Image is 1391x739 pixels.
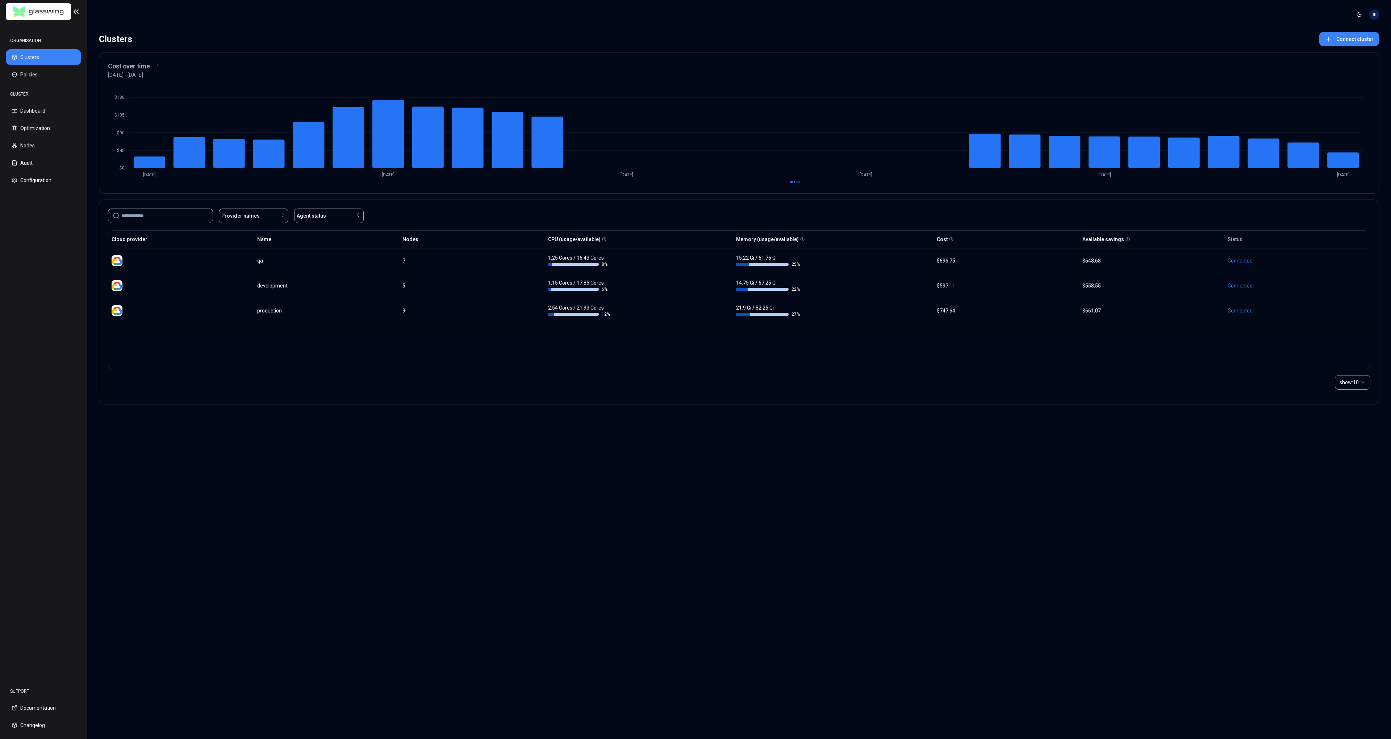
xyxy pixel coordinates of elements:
[257,232,271,247] button: Name
[6,33,81,48] div: ORGANISATION
[6,49,81,65] button: Clusters
[117,148,125,153] tspan: $45
[736,232,799,247] button: Memory (usage/available)
[6,717,81,733] button: Changelog
[6,172,81,188] button: Configuration
[6,87,81,101] div: CLUSTER
[937,307,1076,314] div: $747.64
[6,67,81,83] button: Policies
[1228,236,1242,243] div: Status
[1337,172,1350,177] tspan: [DATE]
[294,209,364,223] button: Agent status
[257,257,396,264] div: qa
[6,684,81,698] div: SUPPORT
[402,282,542,289] div: 5
[108,61,150,71] h3: Cost over time
[548,232,601,247] button: CPU (usage/available)
[548,254,612,267] div: 1.25 Cores / 16.43 Cores
[402,257,542,264] div: 7
[114,113,125,118] tspan: $135
[6,103,81,119] button: Dashboard
[117,130,125,135] tspan: $90
[937,282,1076,289] div: $597.11
[937,232,948,247] button: Cost
[257,282,396,289] div: development
[112,305,122,316] img: gcp
[794,179,803,184] span: cost
[548,279,612,292] div: 1.15 Cores / 17.85 Cores
[937,257,1076,264] div: $696.75
[114,95,125,100] tspan: $180
[860,172,872,177] tspan: [DATE]
[736,254,800,267] div: 15.22 Gi / 61.76 Gi
[112,232,147,247] button: Cloud provider
[6,120,81,136] button: Optimization
[143,172,156,177] tspan: [DATE]
[112,280,122,291] img: gcp
[6,155,81,171] button: Audit
[257,307,396,314] div: production
[297,212,326,219] span: Agent status
[736,279,800,292] div: 14.75 Gi / 67.25 Gi
[548,261,612,267] div: 8 %
[1082,307,1221,314] div: $661.07
[221,212,260,219] span: Provider names
[736,261,800,267] div: 25 %
[108,71,143,79] p: [DATE] - [DATE]
[736,304,800,317] div: 21.9 Gi / 82.25 Gi
[11,3,67,20] img: GlassWing
[120,165,125,171] tspan: $0
[1098,172,1111,177] tspan: [DATE]
[1319,32,1379,46] button: Connect cluster
[112,255,122,266] img: gcp
[621,172,633,177] tspan: [DATE]
[1228,257,1367,264] div: Connected
[1082,282,1221,289] div: $558.55
[1082,257,1221,264] div: $643.68
[548,304,612,317] div: 2.54 Cores / 21.93 Cores
[99,32,132,46] div: Clusters
[736,311,800,317] div: 27 %
[6,700,81,716] button: Documentation
[736,286,800,292] div: 22 %
[402,232,418,247] button: Nodes
[402,307,542,314] div: 9
[548,286,612,292] div: 6 %
[6,138,81,154] button: Nodes
[1228,307,1367,314] div: Connected
[548,311,612,317] div: 12 %
[382,172,394,177] tspan: [DATE]
[219,209,288,223] button: Provider names
[1082,232,1124,247] button: Available savings
[1228,282,1367,289] div: Connected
